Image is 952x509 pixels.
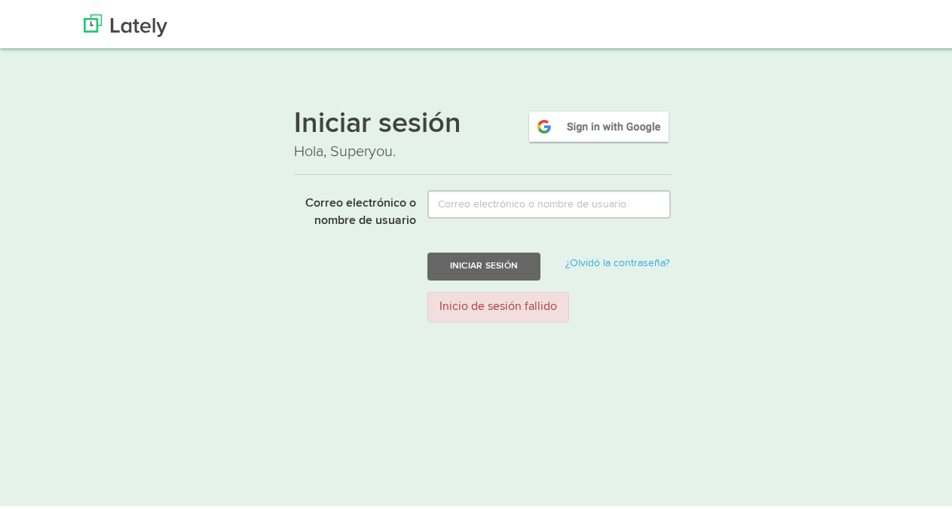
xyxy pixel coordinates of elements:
img: Últimamente [84,11,167,34]
div: Inicio de sesión fallido [427,289,569,320]
label: Correo electrónico o nombre de usuario [283,187,416,227]
input: Correo electrónico o nombre de usuario [427,187,671,216]
p: Hola, Superyou. [294,138,671,160]
h1: Iniciar sesión [294,106,671,138]
a: ¿Olvidó la contraseña? [565,255,669,265]
img: google-signin.png [527,106,671,141]
button: Iniciar sesión [427,250,540,277]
